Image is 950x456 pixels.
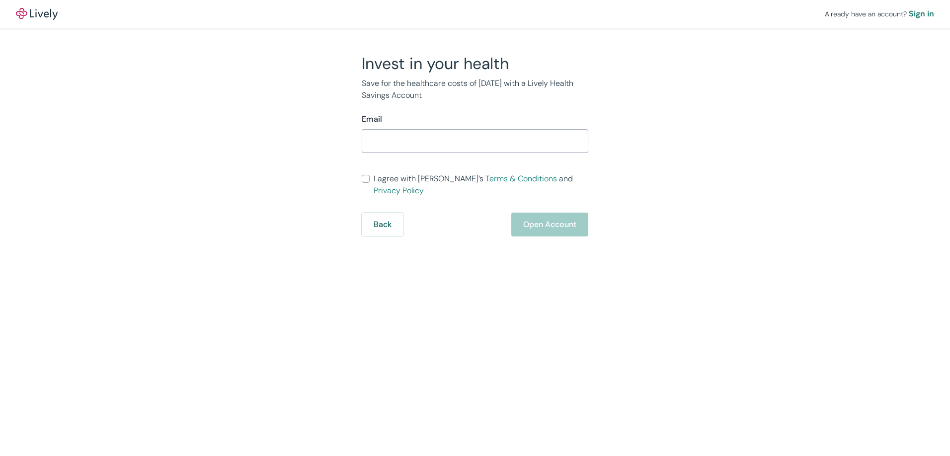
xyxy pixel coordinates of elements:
label: Email [362,113,382,125]
img: Lively [16,8,58,20]
button: Back [362,213,403,236]
a: Terms & Conditions [485,173,557,184]
span: I agree with [PERSON_NAME]’s and [374,173,588,197]
a: Sign in [909,8,934,20]
h2: Invest in your health [362,54,588,74]
div: Already have an account? [825,8,934,20]
a: LivelyLively [16,8,58,20]
a: Privacy Policy [374,185,424,196]
p: Save for the healthcare costs of [DATE] with a Lively Health Savings Account [362,77,588,101]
